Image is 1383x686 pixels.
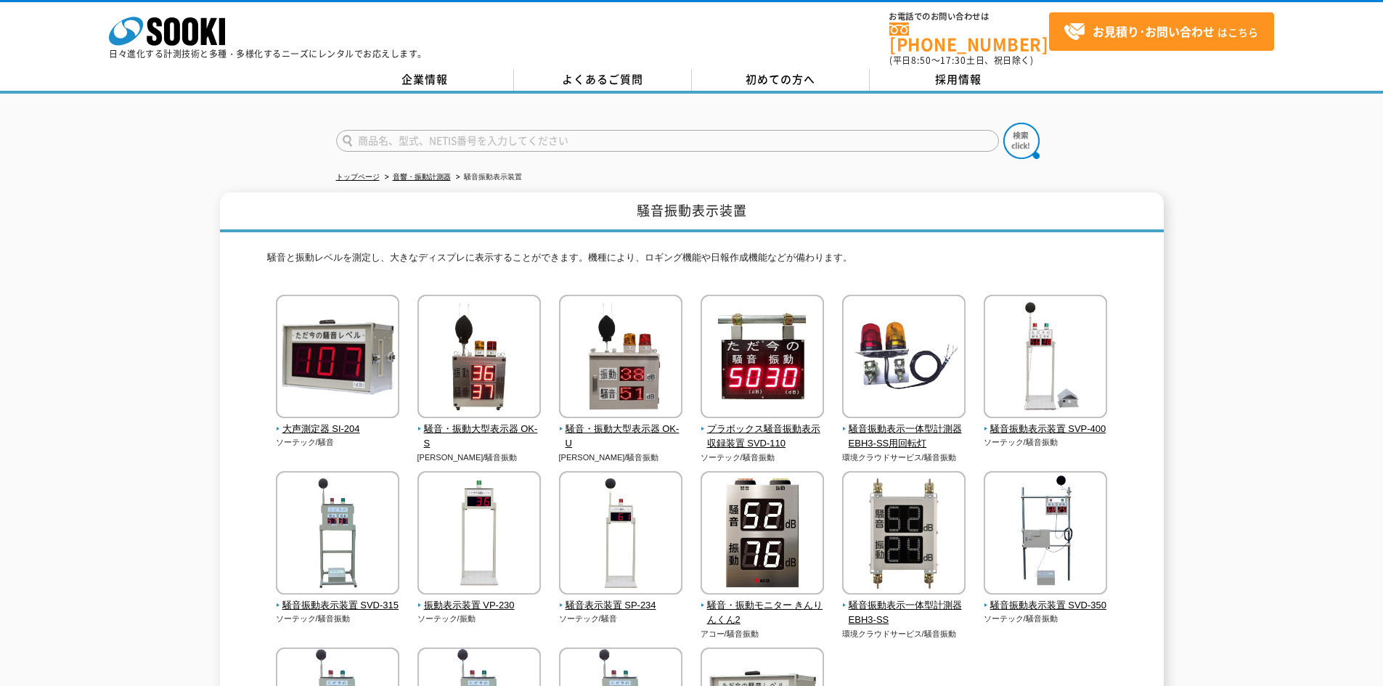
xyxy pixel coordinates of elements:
[559,598,683,613] span: 騒音表示装置 SP-234
[842,295,966,422] img: 騒音振動表示一体型計測器 EBH3-SS用回転灯
[559,613,683,625] p: ソーテック/騒音
[889,12,1049,21] span: お電話でのお問い合わせは
[559,408,683,452] a: 騒音・振動大型表示器 OK-U
[336,173,380,181] a: トップページ
[417,422,542,452] span: 騒音・振動大型表示器 OK-S
[276,408,400,437] a: 大声測定器 SI-204
[701,422,825,452] span: プラボックス騒音振動表示収録装置 SVD-110
[701,408,825,452] a: プラボックス騒音振動表示収録装置 SVD-110
[842,471,966,598] img: 騒音振動表示一体型計測器 EBH3-SS
[940,54,966,67] span: 17:30
[1093,23,1215,40] strong: お見積り･お問い合わせ
[417,408,542,452] a: 騒音・振動大型表示器 OK-S
[514,69,692,91] a: よくあるご質問
[984,408,1108,437] a: 騒音振動表示装置 SVP-400
[109,49,427,58] p: 日々進化する計測技術と多種・多様化するニーズにレンタルでお応えします。
[1064,21,1258,43] span: はこちら
[267,250,1117,273] p: 騒音と振動レベルを測定し、大きなディスプレに表示することができます。機種により、ロギング機能や日報作成機能などが備わります。
[692,69,870,91] a: 初めての方へ
[701,471,824,598] img: 騒音・振動モニター きんりんくん2
[842,422,966,452] span: 騒音振動表示一体型計測器 EBH3-SS用回転灯
[1003,123,1040,159] img: btn_search.png
[559,452,683,464] p: [PERSON_NAME]/騒音振動
[417,598,542,613] span: 振動表示装置 VP-230
[984,471,1107,598] img: 騒音振動表示装置 SVD-350
[701,295,824,422] img: プラボックス騒音振動表示収録装置 SVD-110
[336,69,514,91] a: 企業情報
[417,295,541,422] img: 騒音・振動大型表示器 OK-S
[984,613,1108,625] p: ソーテック/騒音振動
[842,584,966,628] a: 騒音振動表示一体型計測器 EBH3-SS
[701,584,825,628] a: 騒音・振動モニター きんりんくん2
[417,471,541,598] img: 振動表示装置 VP-230
[220,192,1164,232] h1: 騒音振動表示装置
[842,598,966,629] span: 騒音振動表示一体型計測器 EBH3-SS
[701,628,825,640] p: アコー/騒音振動
[984,422,1108,437] span: 騒音振動表示装置 SVP-400
[559,422,683,452] span: 騒音・振動大型表示器 OK-U
[276,471,399,598] img: 騒音振動表示装置 SVD-315
[701,452,825,464] p: ソーテック/騒音振動
[276,422,400,437] span: 大声測定器 SI-204
[276,295,399,422] img: 大声測定器 SI-204
[984,598,1108,613] span: 騒音振動表示装置 SVD-350
[453,170,522,185] li: 騒音振動表示装置
[276,584,400,613] a: 騒音振動表示装置 SVD-315
[1049,12,1274,51] a: お見積り･お問い合わせはこちら
[336,130,999,152] input: 商品名、型式、NETIS番号を入力してください
[889,23,1049,52] a: [PHONE_NUMBER]
[870,69,1048,91] a: 採用情報
[701,598,825,629] span: 騒音・振動モニター きんりんくん2
[559,471,682,598] img: 騒音表示装置 SP-234
[911,54,931,67] span: 8:50
[842,628,966,640] p: 環境クラウドサービス/騒音振動
[393,173,451,181] a: 音響・振動計測器
[984,436,1108,449] p: ソーテック/騒音振動
[559,584,683,613] a: 騒音表示装置 SP-234
[984,295,1107,422] img: 騒音振動表示装置 SVP-400
[746,71,815,87] span: 初めての方へ
[417,584,542,613] a: 振動表示装置 VP-230
[889,54,1033,67] span: (平日 ～ 土日、祝日除く)
[276,598,400,613] span: 騒音振動表示装置 SVD-315
[842,452,966,464] p: 環境クラウドサービス/騒音振動
[276,613,400,625] p: ソーテック/騒音振動
[417,613,542,625] p: ソーテック/振動
[559,295,682,422] img: 騒音・振動大型表示器 OK-U
[276,436,400,449] p: ソーテック/騒音
[417,452,542,464] p: [PERSON_NAME]/騒音振動
[842,408,966,452] a: 騒音振動表示一体型計測器 EBH3-SS用回転灯
[984,584,1108,613] a: 騒音振動表示装置 SVD-350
